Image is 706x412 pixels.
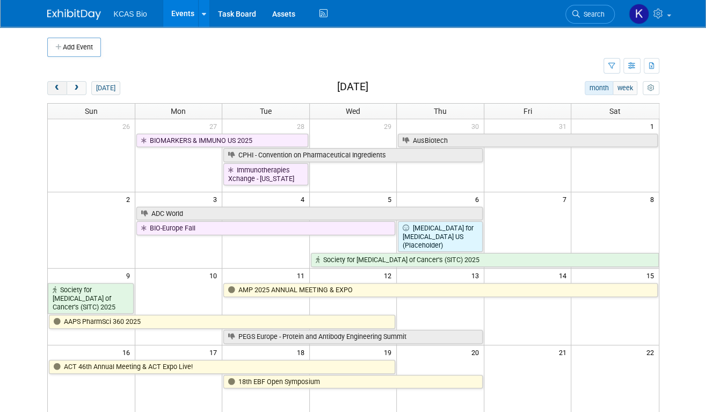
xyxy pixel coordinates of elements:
a: Immunotherapies Xchange - [US_STATE] [223,163,308,185]
span: 7 [561,192,571,206]
span: Thu [434,107,447,115]
span: 19 [383,345,396,359]
img: ExhibitDay [47,9,101,20]
span: 22 [645,345,659,359]
a: BIO-Europe Fall [136,221,396,235]
span: 12 [383,269,396,282]
span: 10 [208,269,222,282]
a: 18th EBF Open Symposium [223,375,483,389]
a: ADC World [136,207,483,221]
a: Society for [MEDICAL_DATA] of Cancer’s (SITC) 2025 [48,283,134,314]
span: Sun [85,107,98,115]
span: 20 [470,345,484,359]
span: 6 [474,192,484,206]
button: month [585,81,613,95]
span: 9 [125,269,135,282]
span: Wed [346,107,360,115]
a: CPHI - Convention on Pharmaceutical Ingredients [223,148,483,162]
span: 31 [557,119,571,133]
button: next [67,81,86,95]
span: KCAS Bio [114,10,147,18]
span: Fri [523,107,532,115]
span: 1 [649,119,659,133]
i: Personalize Calendar [647,85,654,92]
span: 11 [296,269,309,282]
h2: [DATE] [337,81,368,93]
button: myCustomButton [643,81,659,95]
span: Sat [609,107,621,115]
a: AMP 2025 ANNUAL MEETING & EXPO [223,283,657,297]
span: 13 [470,269,484,282]
span: Mon [171,107,186,115]
button: [DATE] [91,81,120,95]
button: prev [47,81,67,95]
span: 3 [212,192,222,206]
span: 8 [649,192,659,206]
span: 30 [470,119,484,133]
span: 28 [296,119,309,133]
span: 18 [296,345,309,359]
span: 2 [125,192,135,206]
span: 4 [300,192,309,206]
a: ACT 46th Annual Meeting & ACT Expo Live! [49,360,396,374]
button: week [613,81,637,95]
span: 16 [121,345,135,359]
a: PEGS Europe - Protein and Antibody Engineering Summit [223,330,483,344]
span: 5 [387,192,396,206]
a: [MEDICAL_DATA] for [MEDICAL_DATA] US (Placeholder) [398,221,483,252]
a: Search [565,5,615,24]
span: 27 [208,119,222,133]
span: 29 [383,119,396,133]
span: 26 [121,119,135,133]
span: Tue [260,107,272,115]
span: 15 [645,269,659,282]
span: 21 [557,345,571,359]
span: Search [580,10,605,18]
a: BIOMARKERS & IMMUNO US 2025 [136,134,308,148]
img: Karla Moncada [629,4,649,24]
button: Add Event [47,38,101,57]
a: Society for [MEDICAL_DATA] of Cancer’s (SITC) 2025 [311,253,659,267]
a: AusBiotech [398,134,657,148]
span: 14 [557,269,571,282]
a: AAPS PharmSci 360 2025 [49,315,396,329]
span: 17 [208,345,222,359]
